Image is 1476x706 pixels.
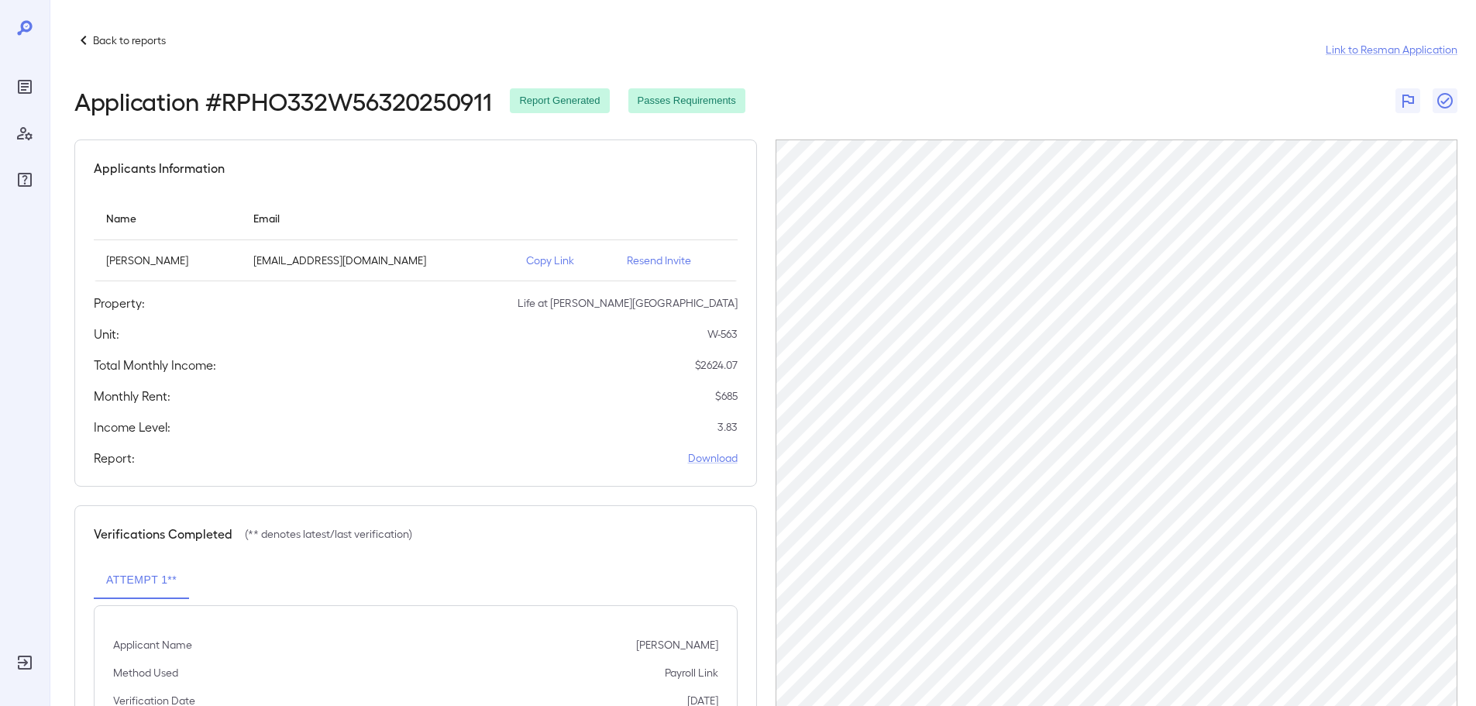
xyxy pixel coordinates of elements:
[12,167,37,192] div: FAQ
[93,33,166,48] p: Back to reports
[113,637,192,653] p: Applicant Name
[94,294,145,312] h5: Property:
[245,526,412,542] p: (** denotes latest/last verification)
[253,253,501,268] p: [EMAIL_ADDRESS][DOMAIN_NAME]
[526,253,602,268] p: Copy Link
[510,94,609,108] span: Report Generated
[94,418,170,436] h5: Income Level:
[1433,88,1457,113] button: Close Report
[715,388,738,404] p: $ 685
[94,325,119,343] h5: Unit:
[94,196,241,240] th: Name
[695,357,738,373] p: $ 2624.07
[636,637,718,653] p: [PERSON_NAME]
[12,121,37,146] div: Manage Users
[94,196,738,281] table: simple table
[241,196,514,240] th: Email
[94,356,216,374] h5: Total Monthly Income:
[688,450,738,466] a: Download
[627,253,725,268] p: Resend Invite
[94,562,189,599] button: Attempt 1**
[665,665,718,680] p: Payroll Link
[94,159,225,177] h5: Applicants Information
[113,665,178,680] p: Method Used
[94,525,232,543] h5: Verifications Completed
[12,650,37,675] div: Log Out
[1326,42,1457,57] a: Link to Resman Application
[94,449,135,467] h5: Report:
[628,94,745,108] span: Passes Requirements
[12,74,37,99] div: Reports
[94,387,170,405] h5: Monthly Rent:
[707,326,738,342] p: W-563
[1395,88,1420,113] button: Flag Report
[717,419,738,435] p: 3.83
[106,253,229,268] p: [PERSON_NAME]
[518,295,738,311] p: Life at [PERSON_NAME][GEOGRAPHIC_DATA]
[74,87,491,115] h2: Application # RPHO332W56320250911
